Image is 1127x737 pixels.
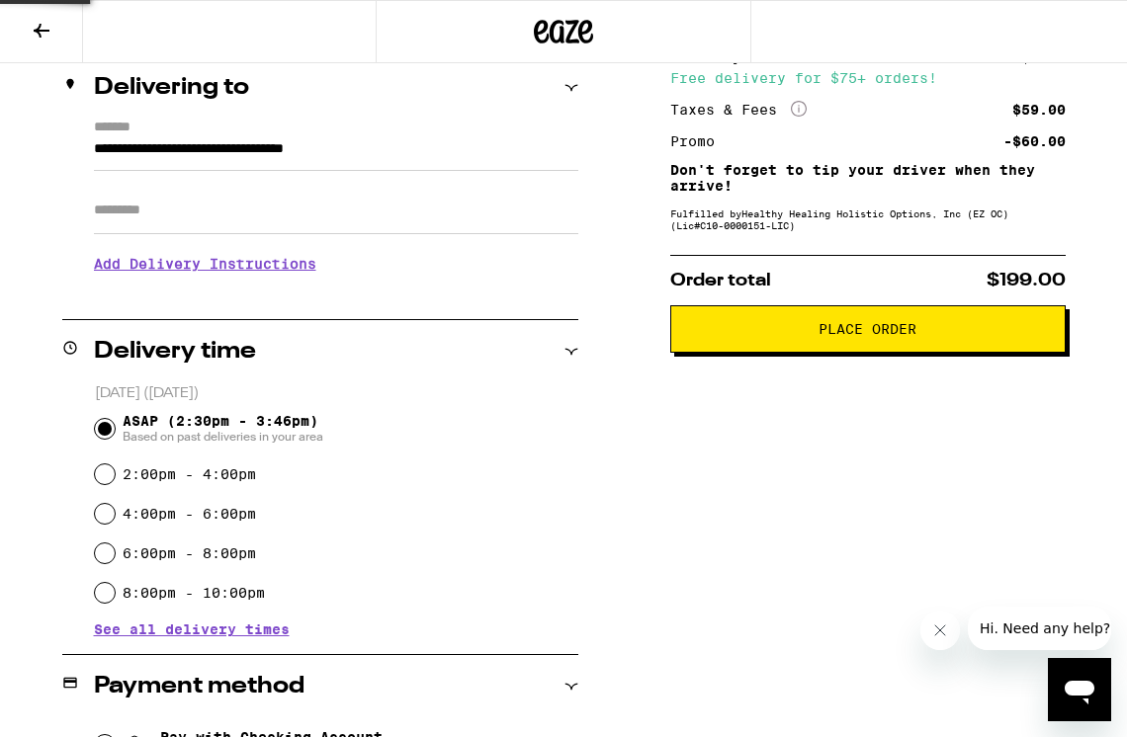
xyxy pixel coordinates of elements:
button: Place Order [670,305,1066,353]
p: [DATE] ([DATE]) [95,384,578,403]
iframe: Close message [920,611,960,650]
div: Fulfilled by Healthy Healing Holistic Options, Inc (EZ OC) (Lic# C10-0000151-LIC ) [670,207,1066,231]
iframe: Message from company [968,607,1111,650]
label: 2:00pm - 4:00pm [123,466,256,482]
h2: Delivering to [94,76,249,100]
div: -$60.00 [1003,134,1066,148]
span: $199.00 [987,272,1066,289]
div: Taxes & Fees [670,101,807,119]
div: $5.00 [1021,50,1066,64]
span: Order total [670,272,771,289]
button: See all delivery times [94,622,290,636]
div: Promo [670,134,729,148]
h3: Add Delivery Instructions [94,241,578,287]
label: 4:00pm - 6:00pm [123,506,256,522]
iframe: Button to launch messaging window [1048,658,1111,721]
div: $59.00 [1012,103,1066,117]
label: 6:00pm - 8:00pm [123,545,256,561]
p: We'll contact you at [PHONE_NUMBER] when we arrive [94,287,578,302]
div: Delivery [670,50,755,64]
h2: Payment method [94,675,304,698]
span: ASAP (2:30pm - 3:46pm) [123,413,323,445]
h2: Delivery time [94,340,256,364]
label: 8:00pm - 10:00pm [123,585,265,601]
span: Based on past deliveries in your area [123,429,323,445]
span: Place Order [819,322,916,336]
div: Free delivery for $75+ orders! [670,71,1066,85]
p: Don't forget to tip your driver when they arrive! [670,162,1066,194]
